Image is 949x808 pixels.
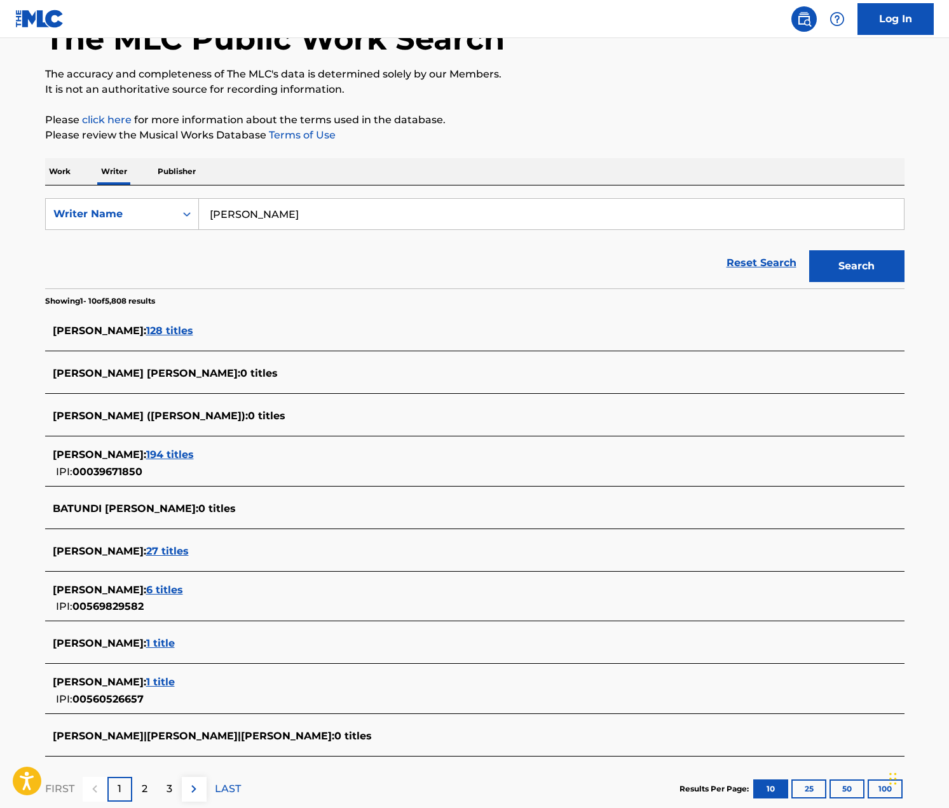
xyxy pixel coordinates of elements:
[15,10,64,28] img: MLC Logo
[791,6,817,32] a: Public Search
[45,67,905,82] p: The accuracy and completeness of The MLC's data is determined solely by our Members.
[53,325,146,337] span: [PERSON_NAME] :
[146,545,189,557] span: 27 titles
[56,466,72,478] span: IPI:
[56,693,72,705] span: IPI:
[53,637,146,649] span: [PERSON_NAME] :
[45,158,74,185] p: Work
[45,128,905,143] p: Please review the Musical Works Database
[809,250,905,282] button: Search
[146,637,175,649] span: 1 title
[53,206,168,222] div: Writer Name
[167,781,172,797] p: 3
[53,448,146,461] span: [PERSON_NAME] :
[142,781,147,797] p: 2
[82,114,132,126] a: click here
[56,600,72,612] span: IPI:
[889,760,897,798] div: Drag
[146,584,183,596] span: 6 titles
[45,295,155,307] p: Showing 1 - 10 of 5,808 results
[240,367,278,379] span: 0 titles
[824,6,850,32] div: Help
[53,545,146,557] span: [PERSON_NAME] :
[791,779,826,798] button: 25
[53,502,198,515] span: BATUNDI [PERSON_NAME] :
[830,779,864,798] button: 50
[679,783,752,795] p: Results Per Page:
[334,730,372,742] span: 0 titles
[97,158,131,185] p: Writer
[53,410,248,422] span: [PERSON_NAME] ([PERSON_NAME]) :
[215,781,241,797] p: LAST
[146,448,194,461] span: 194 titles
[868,779,903,798] button: 100
[830,11,845,27] img: help
[198,502,236,515] span: 0 titles
[186,781,201,797] img: right
[885,747,949,808] iframe: Chat Widget
[118,781,121,797] p: 1
[53,730,334,742] span: [PERSON_NAME]|[PERSON_NAME]|[PERSON_NAME] :
[45,20,505,58] h1: The MLC Public Work Search
[146,676,175,688] span: 1 title
[45,198,905,288] form: Search Form
[146,325,193,337] span: 128 titles
[53,676,146,688] span: [PERSON_NAME] :
[45,781,74,797] p: FIRST
[53,584,146,596] span: [PERSON_NAME] :
[857,3,934,35] a: Log In
[753,779,788,798] button: 10
[53,367,240,379] span: [PERSON_NAME] [PERSON_NAME] :
[720,249,803,277] a: Reset Search
[72,693,144,705] span: 00560526657
[45,112,905,128] p: Please for more information about the terms used in the database.
[248,410,285,422] span: 0 titles
[796,11,812,27] img: search
[45,82,905,97] p: It is not an authoritative source for recording information.
[266,129,336,141] a: Terms of Use
[72,600,144,612] span: 00569829582
[154,158,200,185] p: Publisher
[72,466,142,478] span: 00039671850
